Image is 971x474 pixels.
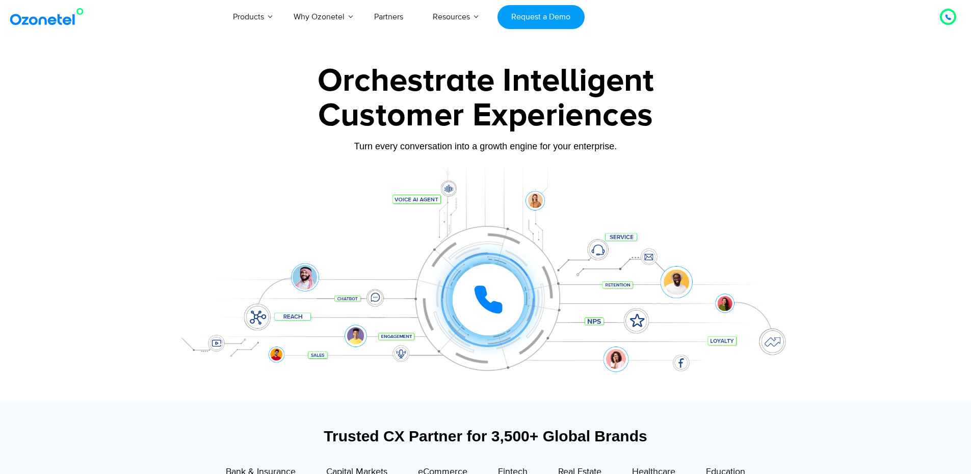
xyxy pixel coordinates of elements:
[172,427,799,445] div: Trusted CX Partner for 3,500+ Global Brands
[167,91,804,140] div: Customer Experiences
[497,5,585,29] a: Request a Demo
[167,141,804,152] div: Turn every conversation into a growth engine for your enterprise.
[167,65,804,97] div: Orchestrate Intelligent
